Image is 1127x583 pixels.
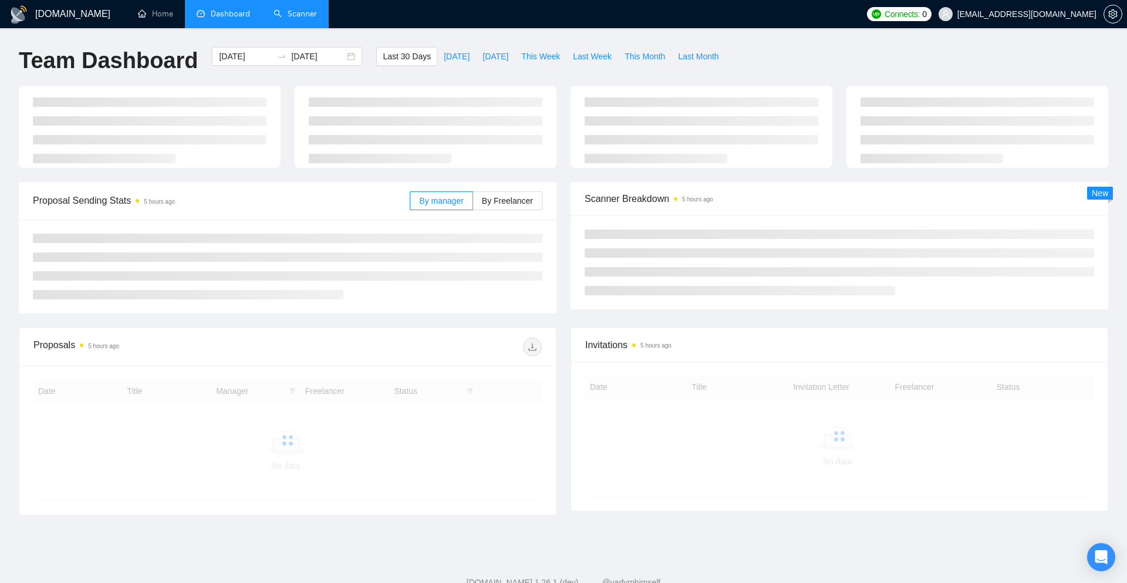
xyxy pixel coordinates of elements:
span: Scanner Breakdown [585,191,1094,206]
span: to [277,52,286,61]
button: Last 30 Days [376,47,437,66]
input: End date [291,50,345,63]
button: setting [1104,5,1122,23]
span: setting [1104,9,1122,19]
img: upwork-logo.png [872,9,881,19]
button: Last Week [566,47,618,66]
button: Last Month [672,47,725,66]
a: searchScanner [274,9,317,19]
span: Last 30 Days [383,50,431,63]
span: This Week [521,50,560,63]
span: Invitations [585,338,1094,352]
time: 5 hours ago [682,196,713,203]
span: By manager [419,196,463,205]
span: Proposal Sending Stats [33,193,410,208]
span: Dashboard [211,9,250,19]
span: This Month [625,50,665,63]
span: By Freelancer [482,196,533,205]
img: logo [9,5,28,24]
span: [DATE] [444,50,470,63]
button: [DATE] [476,47,515,66]
span: swap-right [277,52,286,61]
div: Proposals [33,338,288,356]
button: [DATE] [437,47,476,66]
span: New [1092,188,1108,198]
time: 5 hours ago [88,343,119,349]
span: Last Month [678,50,718,63]
input: Start date [219,50,272,63]
button: This Week [515,47,566,66]
span: 0 [922,8,927,21]
button: This Month [618,47,672,66]
span: user [942,10,950,18]
span: Last Week [573,50,612,63]
a: setting [1104,9,1122,19]
span: dashboard [197,9,205,18]
a: homeHome [138,9,173,19]
span: Connects: [885,8,920,21]
span: [DATE] [482,50,508,63]
div: Open Intercom Messenger [1087,543,1115,571]
time: 5 hours ago [640,342,672,349]
time: 5 hours ago [144,198,175,205]
h1: Team Dashboard [19,47,198,75]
